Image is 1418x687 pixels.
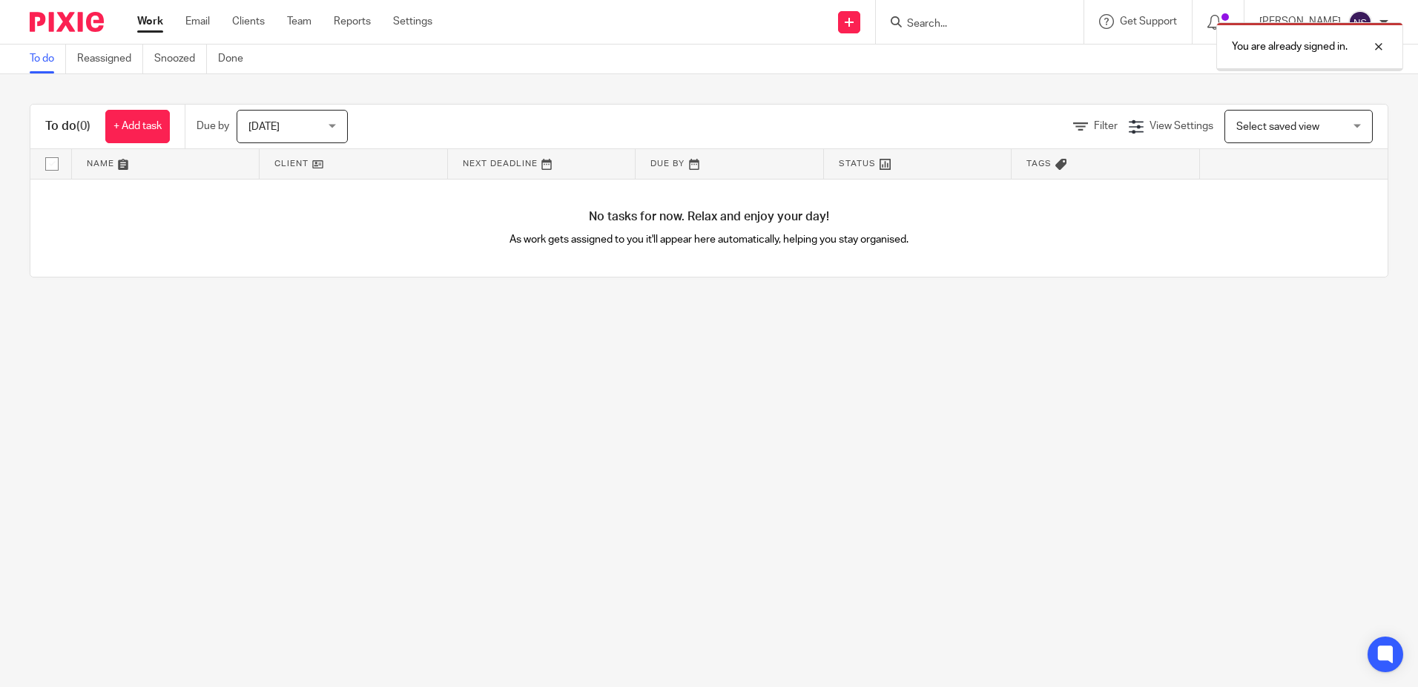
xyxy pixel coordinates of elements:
a: Done [218,45,254,73]
span: (0) [76,120,90,132]
span: View Settings [1150,121,1213,131]
a: Work [137,14,163,29]
span: Tags [1026,160,1052,168]
p: As work gets assigned to you it'll appear here automatically, helping you stay organised. [370,232,1049,247]
h4: No tasks for now. Relax and enjoy your day! [30,209,1388,225]
p: You are already signed in. [1232,39,1348,54]
a: To do [30,45,66,73]
a: Settings [393,14,432,29]
span: Select saved view [1236,122,1319,132]
p: Due by [197,119,229,134]
a: Snoozed [154,45,207,73]
a: Team [287,14,311,29]
h1: To do [45,119,90,134]
span: [DATE] [248,122,280,132]
a: + Add task [105,110,170,143]
img: Pixie [30,12,104,32]
a: Email [185,14,210,29]
img: svg%3E [1348,10,1372,34]
span: Filter [1094,121,1118,131]
a: Reassigned [77,45,143,73]
a: Reports [334,14,371,29]
a: Clients [232,14,265,29]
